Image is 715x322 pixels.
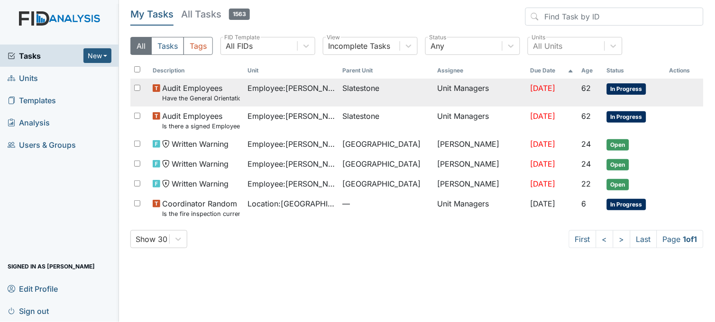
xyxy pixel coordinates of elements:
[433,194,526,222] td: Unit Managers
[607,83,646,95] span: In Progress
[596,230,614,248] a: <
[607,159,629,170] span: Open
[162,122,240,131] small: Is there a signed Employee Job Description in the file for the employee's current position?
[247,138,335,150] span: Employee : [PERSON_NAME]
[8,50,83,62] a: Tasks
[433,134,526,154] td: [PERSON_NAME]
[247,178,335,189] span: Employee : [PERSON_NAME][GEOGRAPHIC_DATA]
[342,198,430,209] span: —
[134,66,140,72] input: Toggle All Rows Selected
[172,158,229,170] span: Written Warning
[247,198,335,209] span: Location : [GEOGRAPHIC_DATA]
[613,230,631,248] a: >
[683,234,697,244] strong: 1 of 1
[342,138,421,150] span: [GEOGRAPHIC_DATA]
[581,139,591,149] span: 24
[328,40,390,52] div: Incomplete Tasks
[247,82,335,94] span: Employee : [PERSON_NAME]
[581,199,586,208] span: 6
[8,93,56,107] span: Templates
[172,138,229,150] span: Written Warning
[630,230,657,248] a: Last
[8,71,38,85] span: Units
[181,8,250,21] h5: All Tasks
[247,110,335,122] span: Employee : [PERSON_NAME]
[226,40,253,52] div: All FIDs
[229,9,250,20] span: 1563
[607,199,646,210] span: In Progress
[342,178,421,189] span: [GEOGRAPHIC_DATA]
[162,82,240,103] span: Audit Employees Have the General Orientation and ICF Orientation forms been completed?
[530,179,555,188] span: [DATE]
[607,179,629,190] span: Open
[569,230,704,248] nav: task-pagination
[569,230,596,248] a: First
[130,37,152,55] button: All
[577,63,603,79] th: Toggle SortBy
[433,79,526,107] td: Unit Managers
[172,178,229,189] span: Written Warning
[130,37,213,55] div: Type filter
[433,154,526,174] td: [PERSON_NAME]
[530,83,555,93] span: [DATE]
[530,111,555,121] span: [DATE]
[581,159,591,169] span: 24
[8,115,50,130] span: Analysis
[530,159,555,169] span: [DATE]
[526,63,577,79] th: Toggle SortBy
[130,8,174,21] h5: My Tasks
[525,8,704,26] input: Find Task by ID
[433,107,526,134] td: Unit Managers
[83,48,112,63] button: New
[151,37,184,55] button: Tasks
[603,63,666,79] th: Toggle SortBy
[8,281,58,296] span: Edit Profile
[136,233,167,245] div: Show 30
[162,198,240,218] span: Coordinator Random Is the fire inspection current (from the Fire Marshall)?
[433,174,526,194] td: [PERSON_NAME]
[162,110,240,131] span: Audit Employees Is there a signed Employee Job Description in the file for the employee's current...
[581,179,591,188] span: 22
[581,111,591,121] span: 62
[339,63,433,79] th: Toggle SortBy
[162,94,240,103] small: Have the General Orientation and ICF Orientation forms been completed?
[149,63,244,79] th: Toggle SortBy
[431,40,444,52] div: Any
[581,83,591,93] span: 62
[247,158,335,170] span: Employee : [PERSON_NAME]
[342,110,379,122] span: Slatestone
[8,137,76,152] span: Users & Groups
[657,230,704,248] span: Page
[342,158,421,170] span: [GEOGRAPHIC_DATA]
[533,40,562,52] div: All Units
[244,63,339,79] th: Toggle SortBy
[433,63,526,79] th: Assignee
[8,259,95,274] span: Signed in as [PERSON_NAME]
[162,209,240,218] small: Is the fire inspection current (from the Fire [PERSON_NAME])?
[530,139,555,149] span: [DATE]
[530,199,555,208] span: [DATE]
[607,139,629,151] span: Open
[8,304,49,318] span: Sign out
[666,63,704,79] th: Actions
[342,82,379,94] span: Slatestone
[607,111,646,123] span: In Progress
[183,37,213,55] button: Tags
